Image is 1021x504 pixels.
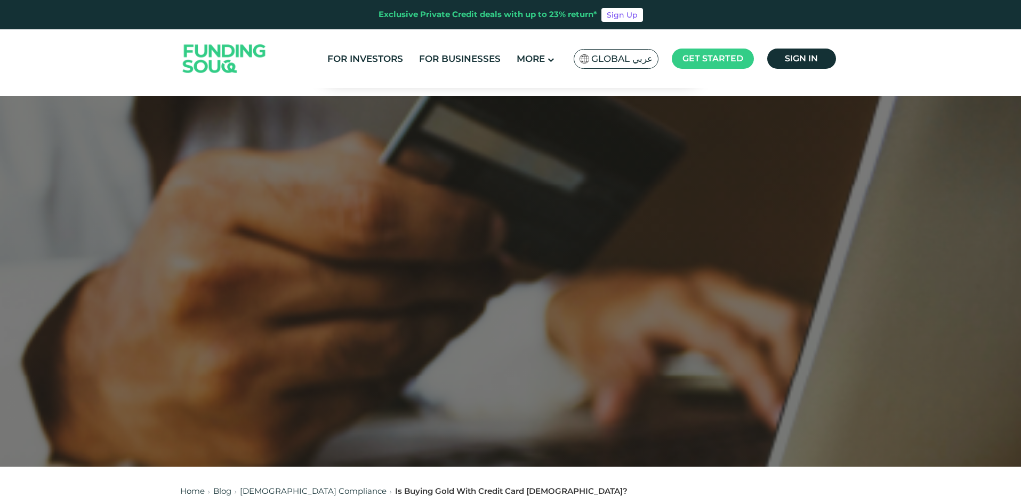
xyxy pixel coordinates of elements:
span: Get started [682,53,743,63]
a: For Businesses [416,50,503,68]
div: Is Buying Gold With Credit Card [DEMOGRAPHIC_DATA]? [395,485,628,498]
span: More [517,53,545,64]
a: Sign in [767,49,836,69]
a: [DEMOGRAPHIC_DATA] Compliance [240,486,387,496]
a: For Investors [325,50,406,68]
span: Global عربي [591,53,653,65]
a: Blog [213,486,231,496]
div: Exclusive Private Credit deals with up to 23% return* [379,9,597,21]
a: Home [180,486,205,496]
a: Sign Up [601,8,643,22]
img: SA Flag [580,54,589,63]
img: Logo [172,32,277,86]
span: Sign in [785,53,818,63]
